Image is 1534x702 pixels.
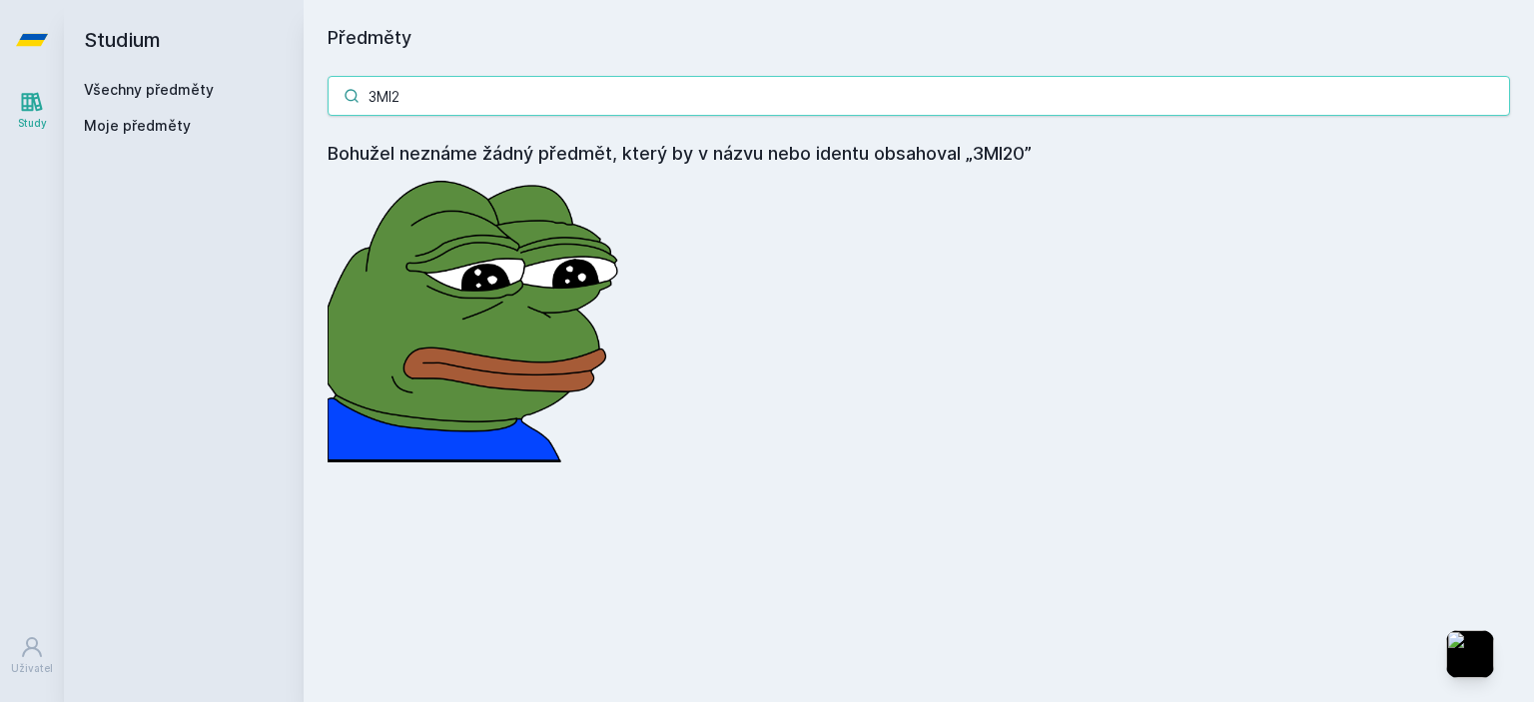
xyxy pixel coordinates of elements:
input: Název nebo ident předmětu… [328,76,1510,116]
img: error_picture.png [328,168,627,462]
h1: Předměty [328,24,1510,52]
div: Study [18,116,47,131]
a: Study [4,80,60,141]
div: Uživatel [11,661,53,676]
a: Všechny předměty [84,81,214,98]
h4: Bohužel neznáme žádný předmět, který by v názvu nebo identu obsahoval „3MI20” [328,140,1510,168]
span: Moje předměty [84,116,191,136]
a: Uživatel [4,625,60,686]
